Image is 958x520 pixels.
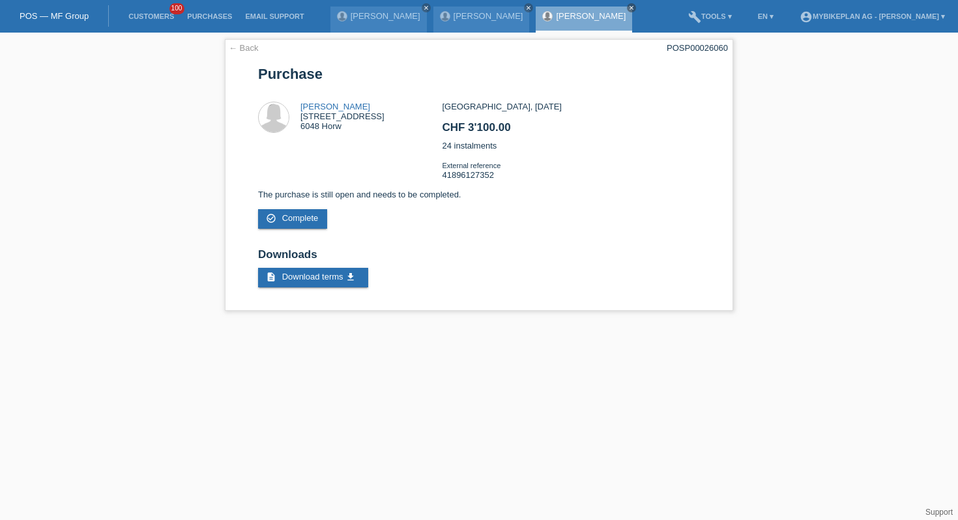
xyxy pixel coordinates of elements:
a: Support [925,508,953,517]
i: close [628,5,635,11]
p: The purchase is still open and needs to be completed. [258,190,700,199]
span: 100 [169,3,185,14]
a: Purchases [181,12,239,20]
a: close [627,3,636,12]
i: account_circle [800,10,813,23]
a: EN ▾ [751,12,780,20]
a: close [524,3,533,12]
i: check_circle_outline [266,213,276,224]
span: Complete [282,213,319,223]
h2: CHF 3'100.00 [442,121,699,141]
a: Customers [122,12,181,20]
div: [GEOGRAPHIC_DATA], [DATE] 24 instalments 41896127352 [442,102,699,190]
a: Email Support [239,12,310,20]
a: close [422,3,431,12]
i: close [423,5,429,11]
a: description Download terms get_app [258,268,368,287]
i: description [266,272,276,282]
span: Download terms [282,272,343,282]
a: [PERSON_NAME] [300,102,370,111]
i: close [525,5,532,11]
h2: Downloads [258,248,700,268]
a: [PERSON_NAME] [351,11,420,21]
a: POS — MF Group [20,11,89,21]
a: ← Back [229,43,259,53]
span: External reference [442,162,501,169]
a: buildTools ▾ [682,12,738,20]
div: [STREET_ADDRESS] 6048 Horw [300,102,385,131]
i: get_app [345,272,356,282]
a: account_circleMybikeplan AG - [PERSON_NAME] ▾ [793,12,951,20]
h1: Purchase [258,66,700,82]
a: [PERSON_NAME] [556,11,626,21]
a: check_circle_outline Complete [258,209,327,229]
a: [PERSON_NAME] [454,11,523,21]
div: POSP00026060 [667,43,728,53]
i: build [688,10,701,23]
